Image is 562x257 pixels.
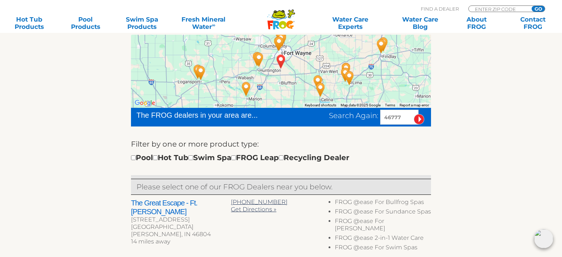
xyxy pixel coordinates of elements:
div: The FROG dealers in your area are... [136,110,284,121]
p: Please select one of our FROG Dealers near you below. [136,181,426,193]
img: openIcon [534,229,553,248]
div: Kerns Fireplace & Spa - Lima - 52 miles away. [338,60,355,80]
h2: The Great Escape - Ft. [PERSON_NAME] [131,199,231,216]
a: Water CareExperts [315,16,386,30]
div: Water World - Huntington - 17 miles away. [251,50,267,69]
span: Search Again: [329,111,378,120]
a: Water CareBlog [398,16,442,30]
a: Get Directions » [231,206,276,213]
li: FROG @ease For Bullfrog Spas [335,199,431,208]
sup: ∞ [212,22,215,28]
div: The Great Escape - Ft. Wayne - 14 miles away. [270,34,287,53]
input: Zip Code Form [474,6,524,12]
div: [GEOGRAPHIC_DATA][PERSON_NAME], IN 46804 [131,223,231,238]
div: KINGSLAND, IN 46777 [273,52,289,71]
img: Google [133,98,157,108]
li: FROG @ease 2-in-1 Water Care [335,234,431,244]
div: Pool Hot Tub Swim Spa FROG Leap Recycling Dealer [131,152,349,163]
li: FROG @ease For Swim Spas [335,244,431,253]
li: FROG @ease For [PERSON_NAME] [335,218,431,234]
a: PoolProducts [64,16,108,30]
input: Submit [414,114,424,125]
a: Fresh MineralWater∞ [176,16,231,30]
div: Dolby Pool & Spa Service - Huntington - 19 miles away. [249,49,266,69]
div: Shawnee Pools - Lima - 52 miles away. [337,65,354,84]
span: Map data ©2025 Google [341,103,381,107]
a: ContactFROG [511,16,555,30]
div: Pool Patio & Spas Inc - 14 miles away. [271,34,288,53]
div: Water World - Marion - 35 miles away. [238,79,255,99]
li: FROG @ease For Sundance Spas [335,208,431,218]
label: Filter by one or more product type: [131,138,259,150]
p: Find A Dealer [421,5,459,12]
a: Terms (opens in new tab) [385,103,395,107]
button: Keyboard shortcuts [305,103,336,108]
div: [STREET_ADDRESS] [131,216,231,223]
div: Clearwater Pool & Spa - 80 miles away. [373,36,390,56]
a: AboutFROG [454,16,498,30]
input: GO [532,6,545,12]
div: Kerns Fireplace & Spa - Celina - 33 miles away. [310,72,326,92]
a: Report a map error [400,103,429,107]
span: 14 miles away [131,238,170,245]
div: Eversole Pool & Spa and Billiards - 55 miles away. [341,68,358,88]
div: Stolte Pools, Spas & Service - 63 miles away. [192,63,209,83]
a: Swim SpaProducts [120,16,164,30]
a: Open this area in Google Maps (opens a new window) [133,98,157,108]
div: Budreau Pools - 66 miles away. [190,62,206,82]
a: Hot TubProducts [7,16,51,30]
div: Clancy's Tables n Tubs - 38 miles away. [312,80,329,99]
a: [PHONE_NUMBER] [231,199,288,205]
